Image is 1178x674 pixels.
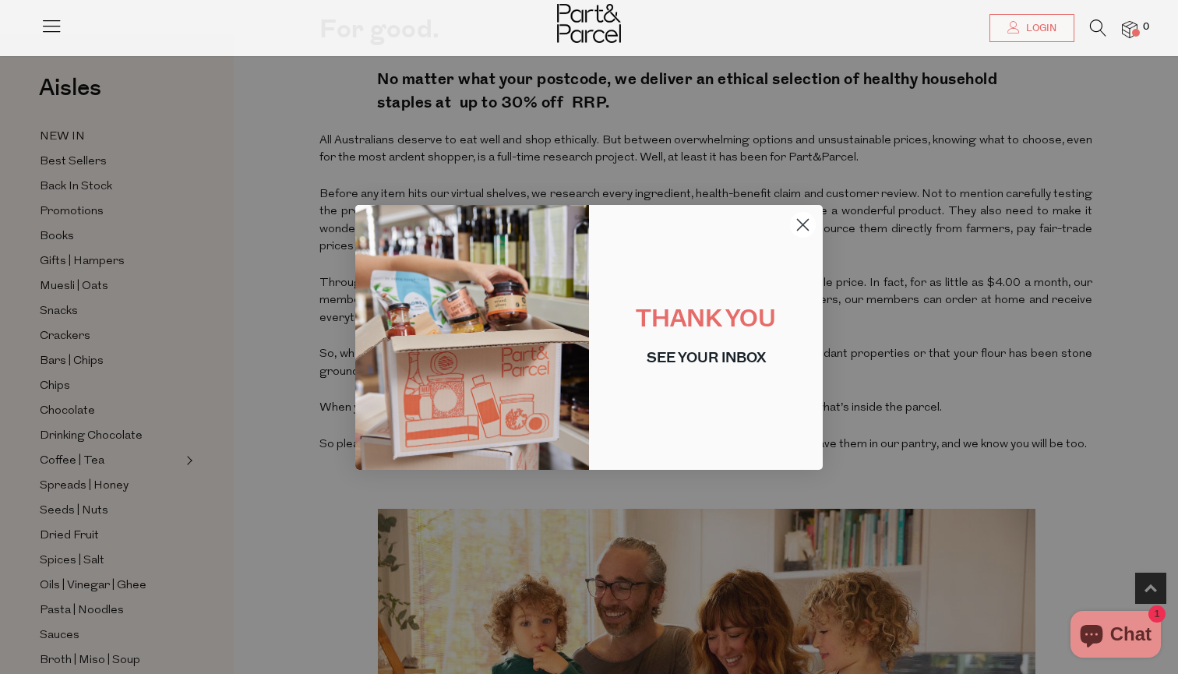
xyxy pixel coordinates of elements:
span: 0 [1139,20,1153,34]
a: 0 [1122,21,1137,37]
a: Login [989,14,1074,42]
span: SEE YOUR INBOX [647,352,766,366]
img: 1625d8db-003b-427e-bd35-278c4d7a1e35.jpeg [355,205,589,470]
button: Close dialog [789,211,816,238]
span: THANK YOU [636,309,776,333]
inbox-online-store-chat: Shopify online store chat [1066,611,1166,662]
img: Part&Parcel [557,4,621,43]
span: Login [1022,22,1056,35]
